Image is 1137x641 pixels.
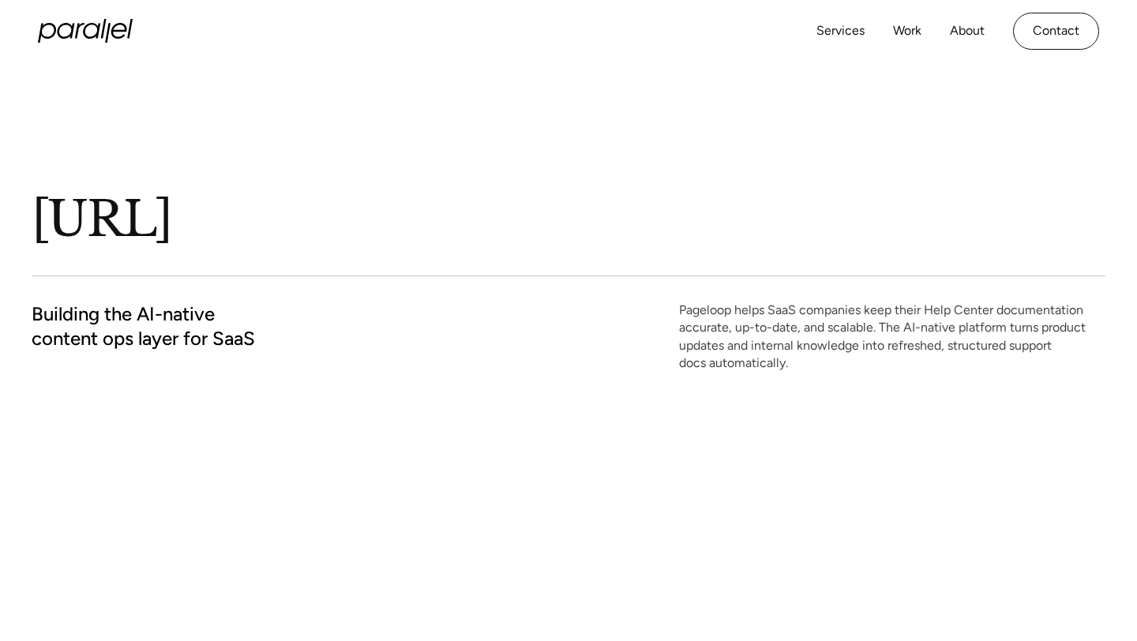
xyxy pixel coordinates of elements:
a: Contact [1013,13,1099,50]
p: Pageloop helps SaaS companies keep their Help Center documentation accurate, up-to-date, and scal... [679,302,1105,373]
h2: Building the AI-native content ops layer for SaaS [32,302,328,350]
h1: [URL] [32,189,663,250]
a: About [950,20,985,43]
a: Services [816,20,865,43]
a: Work [893,20,921,43]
